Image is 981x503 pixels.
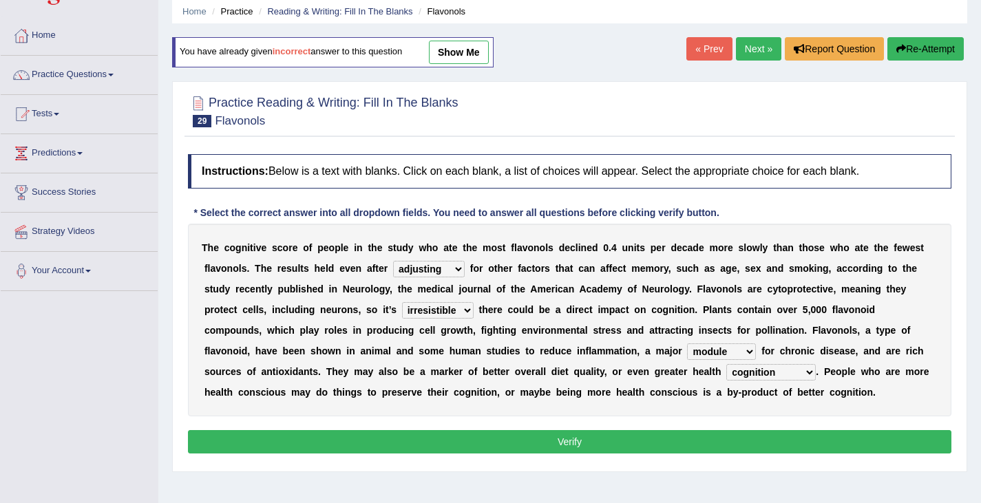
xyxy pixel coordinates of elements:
b: m [646,263,654,274]
b: c [842,263,847,274]
b: a [854,242,860,253]
b: a [521,263,527,274]
b: l [370,283,373,295]
b: n [357,242,363,253]
b: h [498,263,504,274]
b: r [235,283,239,295]
b: e [350,283,355,295]
b: e [897,242,903,253]
b: h [208,242,214,253]
b: f [470,263,474,274]
b: a [766,263,772,274]
b: t [874,242,878,253]
b: o [746,242,752,253]
b: h [426,242,432,253]
b: l [545,242,548,253]
a: « Prev [686,37,732,61]
b: s [745,263,750,274]
b: a [782,242,788,253]
b: t [503,242,506,253]
b: y [385,283,390,295]
b: s [916,242,921,253]
b: t [903,263,906,274]
b: a [584,263,589,274]
b: n [356,263,362,274]
b: h [401,283,407,295]
li: Flavonols [415,5,465,18]
b: g [877,263,883,274]
b: o [492,242,498,253]
b: s [286,263,292,274]
b: t [375,263,379,274]
b: e [350,263,356,274]
b: o [808,242,814,253]
b: f [518,263,521,274]
b: e [344,242,349,253]
b: r [660,263,664,274]
b: a [688,242,693,253]
b: e [472,242,477,253]
b: e [699,242,704,253]
b: n [816,263,823,274]
b: o [527,242,534,253]
b: v [345,263,350,274]
a: Reading & Writing: Fill In The Blanks [267,6,412,17]
b: e [377,242,383,253]
b: l [341,242,344,253]
b: t [799,242,803,253]
b: h [802,242,808,253]
b: t [261,283,264,295]
b: r [724,242,728,253]
b: l [451,283,454,295]
b: m [631,263,640,274]
b: e [728,242,733,253]
b: e [320,263,326,274]
b: r [662,242,665,253]
b: e [640,263,646,274]
a: show me [429,41,489,64]
b: e [312,283,317,295]
b: s [272,242,277,253]
b: t [888,263,892,274]
b: s [388,242,393,253]
b: d [219,283,225,295]
b: l [760,242,763,253]
b: h [315,263,321,274]
b: n [788,242,794,253]
b: s [640,242,645,253]
b: a [445,283,451,295]
small: Flavonols [215,114,265,127]
b: d [671,242,677,253]
b: g [823,263,829,274]
b: o [496,283,503,295]
b: c [440,283,445,295]
b: u [622,242,629,253]
b: t [210,283,213,295]
b: h [466,242,472,253]
b: a [443,242,449,253]
b: h [306,283,313,295]
b: n [255,283,262,295]
b: l [297,263,300,274]
b: f [503,283,506,295]
b: o [283,242,289,253]
b: e [911,263,917,274]
b: . [246,263,249,274]
a: Home [182,6,207,17]
b: o [535,263,541,274]
b: a [565,263,570,274]
b: 4 [611,242,617,253]
b: w [903,242,910,253]
b: h [838,242,844,253]
b: a [836,263,842,274]
b: i [868,263,871,274]
b: r [858,263,862,274]
b: o [461,283,467,295]
b: l [208,263,211,274]
b: e [503,263,509,274]
b: f [609,263,613,274]
b: r [541,263,545,274]
b: x [756,263,761,274]
b: i [578,242,581,253]
b: u [213,283,219,295]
